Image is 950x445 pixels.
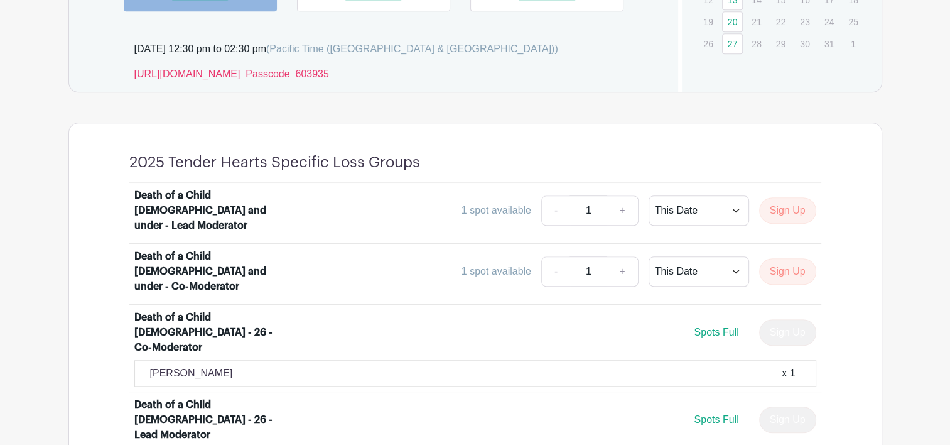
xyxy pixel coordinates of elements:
p: 26 [698,34,718,53]
a: + [607,256,638,287]
div: [DATE] 12:30 pm to 02:30 pm [134,41,558,57]
span: Spots Full [694,414,738,425]
h4: 2025 Tender Hearts Specific Loss Groups [129,153,420,172]
p: 22 [770,12,791,31]
p: 19 [698,12,718,31]
button: Sign Up [759,258,816,285]
a: 27 [722,33,743,54]
a: [URL][DOMAIN_NAME] Passcode 603935 [134,69,329,79]
a: - [541,256,570,287]
span: Spots Full [694,327,738,338]
a: + [607,195,638,226]
p: 25 [843,12,863,31]
p: 28 [746,34,767,53]
div: Death of a Child [DEMOGRAPHIC_DATA] and under - Co-Moderator [134,249,290,294]
p: 31 [819,34,839,53]
p: 1 [843,34,863,53]
div: Death of a Child [DEMOGRAPHIC_DATA] and under - Lead Moderator [134,188,290,233]
p: 29 [770,34,791,53]
p: 21 [746,12,767,31]
span: (Pacific Time ([GEOGRAPHIC_DATA] & [GEOGRAPHIC_DATA])) [266,43,558,54]
p: [PERSON_NAME] [150,366,233,381]
div: 1 spot available [462,264,531,279]
button: Sign Up [759,197,816,224]
p: 24 [819,12,839,31]
div: x 1 [782,366,795,381]
div: Death of a Child [DEMOGRAPHIC_DATA] - 26 - Co-Moderator [134,310,290,355]
a: - [541,195,570,226]
p: 30 [794,34,815,53]
div: 1 spot available [462,203,531,218]
div: Death of a Child [DEMOGRAPHIC_DATA] - 26 - Lead Moderator [134,397,290,442]
p: 23 [794,12,815,31]
a: 20 [722,11,743,32]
